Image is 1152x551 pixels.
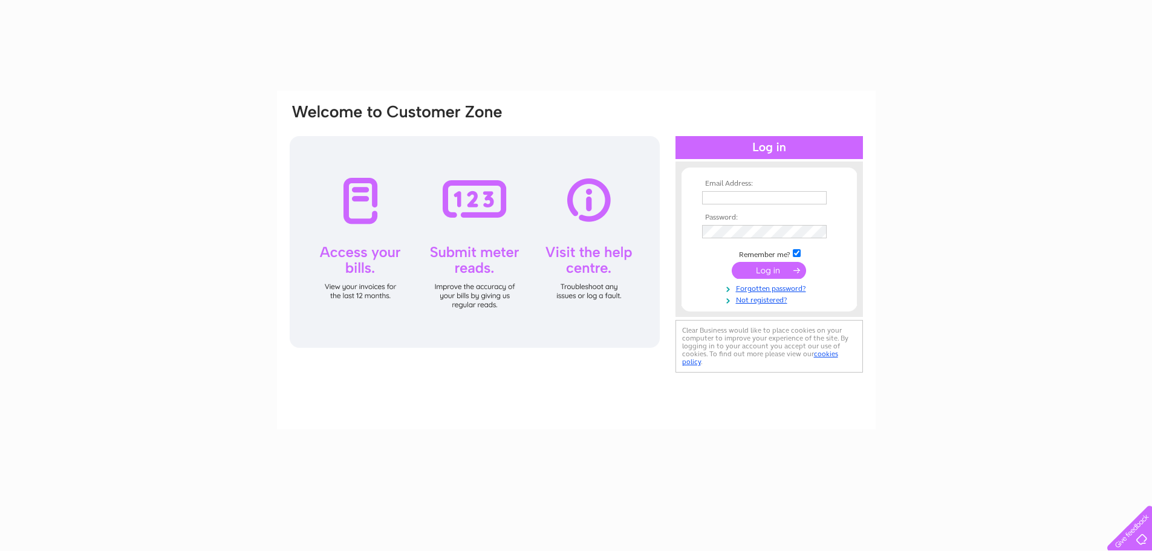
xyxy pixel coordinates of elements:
div: Clear Business would like to place cookies on your computer to improve your experience of the sit... [675,320,863,373]
input: Submit [732,262,806,279]
a: Not registered? [702,293,839,305]
a: cookies policy [682,350,838,366]
th: Password: [699,214,839,222]
th: Email Address: [699,180,839,188]
a: Forgotten password? [702,282,839,293]
td: Remember me? [699,247,839,259]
